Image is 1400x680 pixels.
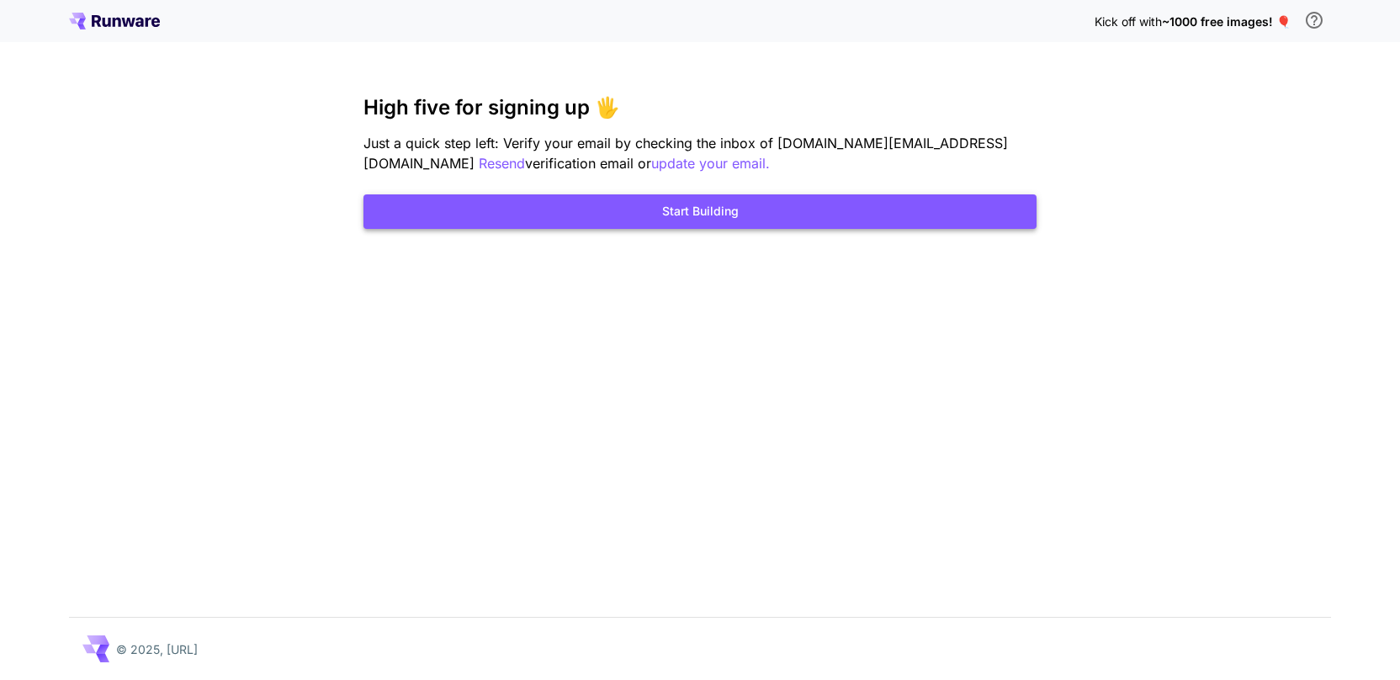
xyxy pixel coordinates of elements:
[1162,14,1291,29] span: ~1000 free images! 🎈
[116,640,198,658] p: © 2025, [URL]
[1297,3,1331,37] button: In order to qualify for free credit, you need to sign up with a business email address and click ...
[1095,14,1162,29] span: Kick off with
[363,135,1008,172] span: Just a quick step left: Verify your email by checking the inbox of [DOMAIN_NAME][EMAIL_ADDRESS][D...
[479,153,525,174] button: Resend
[363,194,1037,229] button: Start Building
[651,153,770,174] button: update your email.
[363,96,1037,120] h3: High five for signing up 🖐️
[525,155,651,172] span: verification email or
